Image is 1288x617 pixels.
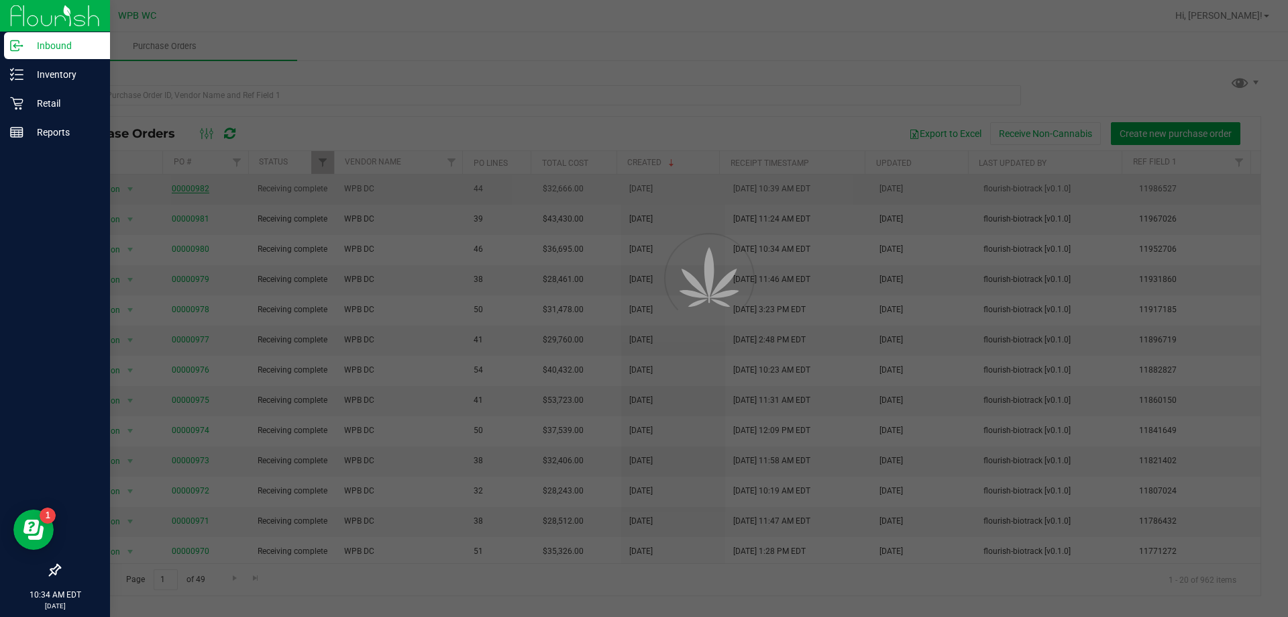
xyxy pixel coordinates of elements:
p: Inventory [23,66,104,83]
p: [DATE] [6,601,104,611]
p: 10:34 AM EDT [6,589,104,601]
inline-svg: Inbound [10,39,23,52]
p: Retail [23,95,104,111]
p: Inbound [23,38,104,54]
p: Reports [23,124,104,140]
inline-svg: Inventory [10,68,23,81]
inline-svg: Reports [10,126,23,139]
iframe: Resource center unread badge [40,508,56,524]
inline-svg: Retail [10,97,23,110]
iframe: Resource center [13,510,54,550]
